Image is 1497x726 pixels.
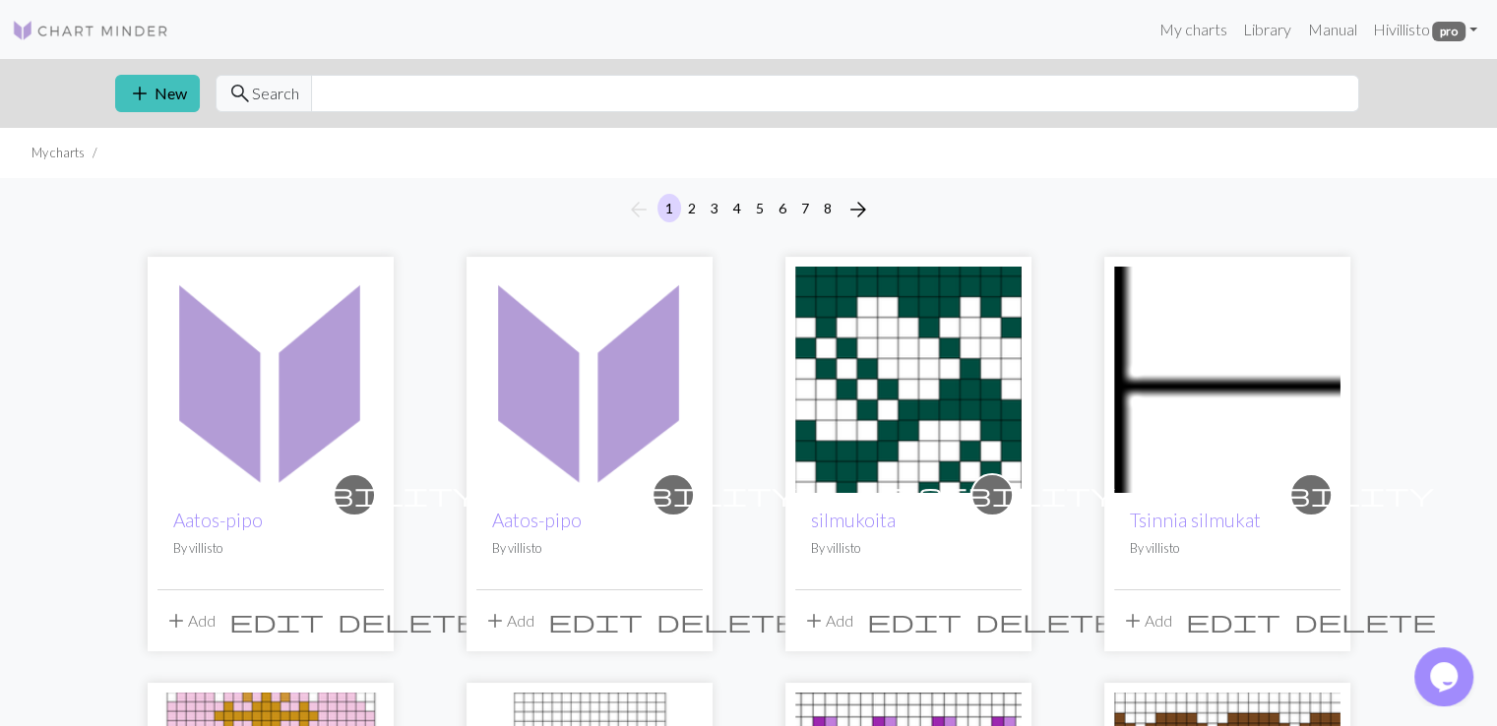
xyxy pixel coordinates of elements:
[1299,10,1364,49] a: Manual
[1130,509,1261,531] a: Tsinnia silmukat
[867,607,962,635] span: edit
[968,602,1124,639] button: Delete
[229,609,324,633] i: Edit
[869,479,1115,510] span: visibility
[846,196,870,223] span: arrow_forward
[1186,609,1280,633] i: Edit
[550,479,796,510] span: visibility
[839,194,878,225] button: Next
[115,75,200,112] button: New
[492,539,687,558] p: By villisto
[811,509,896,531] a: silmukoita
[1114,602,1179,639] button: Add
[802,607,826,635] span: add
[1186,607,1280,635] span: edit
[811,539,1006,558] p: By villisto
[1114,267,1341,493] img: Tsinnia silmukat
[252,82,299,105] span: Search
[816,194,840,222] button: 8
[231,479,477,510] span: visibility
[703,194,726,222] button: 3
[795,602,860,639] button: Add
[1294,607,1436,635] span: delete
[12,19,169,42] img: Logo
[846,198,870,221] i: Next
[619,194,878,225] nav: Page navigation
[725,194,749,222] button: 4
[1121,607,1145,635] span: add
[541,602,650,639] button: Edit
[476,368,703,387] a: Aatos-pipo
[229,607,324,635] span: edit
[173,539,368,558] p: By villisto
[771,194,794,222] button: 6
[222,602,331,639] button: Edit
[867,609,962,633] i: Edit
[173,509,263,531] a: Aatos-pipo
[656,607,798,635] span: delete
[128,80,152,107] span: add
[164,607,188,635] span: add
[548,609,643,633] i: Edit
[476,602,541,639] button: Add
[548,607,643,635] span: edit
[1114,368,1341,387] a: Tsinnia silmukat
[228,80,252,107] span: search
[1235,10,1299,49] a: Library
[1188,479,1434,510] span: visibility
[157,602,222,639] button: Add
[1152,10,1235,49] a: My charts
[550,475,796,514] i: private
[1364,10,1485,49] a: Hivillisto pro
[795,267,1022,493] img: silmukoita
[657,194,681,222] button: 1
[492,509,582,531] a: Aatos-pipo
[1130,539,1325,558] p: By villisto
[157,267,384,493] img: Aatos-pipo
[650,602,805,639] button: Delete
[1287,602,1443,639] button: Delete
[476,267,703,493] img: Aatos-pipo
[231,475,477,514] i: private
[1179,602,1287,639] button: Edit
[31,144,85,162] li: My charts
[748,194,772,222] button: 5
[680,194,704,222] button: 2
[975,607,1117,635] span: delete
[1432,22,1466,41] span: pro
[795,368,1022,387] a: silmukoita
[331,602,486,639] button: Delete
[860,602,968,639] button: Edit
[869,475,1115,514] i: private
[338,607,479,635] span: delete
[1414,647,1477,706] iframe: chat widget
[157,368,384,387] a: Aatos-pipo
[483,607,507,635] span: add
[793,194,817,222] button: 7
[1188,475,1434,514] i: private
